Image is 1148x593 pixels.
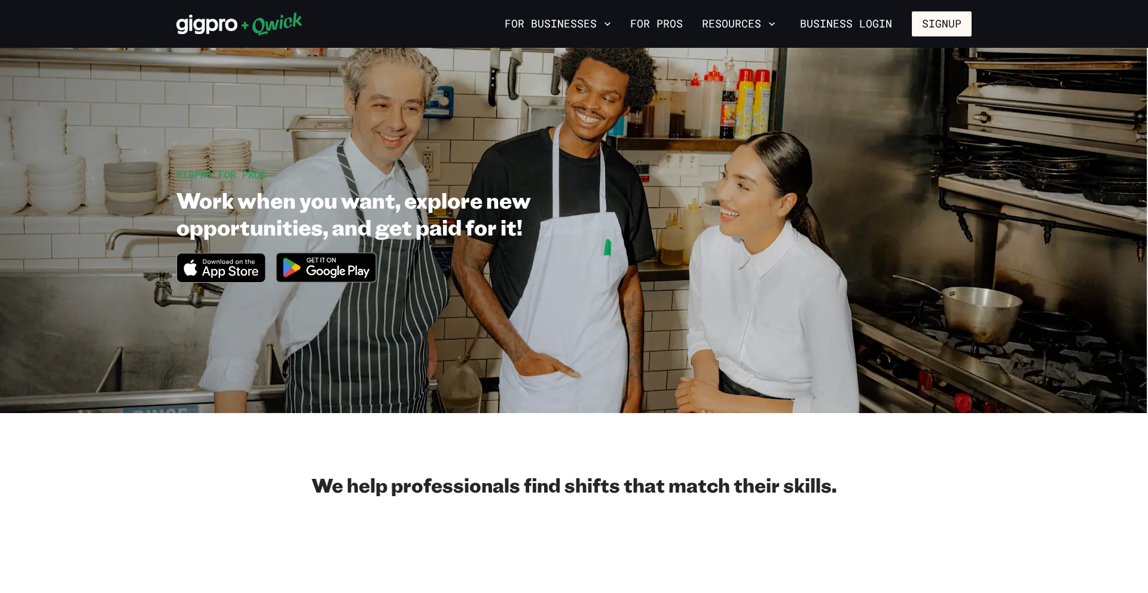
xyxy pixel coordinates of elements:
[912,11,972,36] button: Signup
[625,14,688,34] a: For Pros
[176,187,654,240] h1: Work when you want, explore new opportunities, and get paid for it!
[268,245,384,290] img: Get it on Google Play
[176,168,266,181] span: GIGPRO FOR PROS
[176,273,266,285] a: Download on the App Store
[790,11,902,36] a: Business Login
[500,14,616,34] button: For Businesses
[697,14,780,34] button: Resources
[176,473,972,497] h2: We help professionals find shifts that match their skills.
